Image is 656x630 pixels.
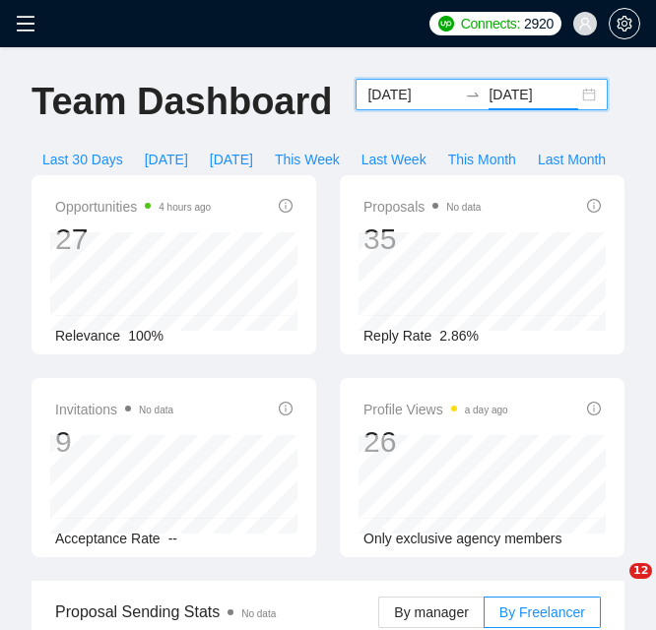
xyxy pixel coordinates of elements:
span: Opportunities [55,195,211,219]
span: Relevance [55,328,120,344]
div: 26 [363,423,508,461]
time: 4 hours ago [159,202,211,213]
img: upwork-logo.png [438,16,454,31]
span: Last Month [538,149,606,170]
span: info-circle [587,402,601,415]
button: setting [609,8,640,39]
span: menu [16,14,35,33]
button: This Week [264,144,351,175]
span: info-circle [279,199,293,213]
span: No data [241,608,276,619]
span: -- [168,531,177,546]
span: No data [139,405,173,415]
span: This Week [275,149,340,170]
span: 100% [128,328,164,344]
span: Only exclusive agency members [363,531,562,546]
time: a day ago [465,405,508,415]
span: Last 30 Days [42,149,123,170]
span: 2.86% [439,328,479,344]
span: setting [610,16,639,31]
span: info-circle [587,199,601,213]
span: 2920 [524,13,554,34]
input: Start date [367,84,457,105]
h1: Team Dashboard [32,79,332,125]
a: setting [609,16,640,31]
span: to [465,87,481,102]
span: Invitations [55,398,173,421]
div: 27 [55,220,211,258]
button: Last 30 Days [32,144,134,175]
span: No data [446,202,481,213]
button: Last Week [351,144,437,175]
div: 9 [55,423,173,461]
div: 35 [363,220,481,258]
span: Profile Views [363,398,508,421]
button: [DATE] [134,144,199,175]
span: info-circle [279,402,293,415]
input: End date [489,84,578,105]
button: [DATE] [199,144,264,175]
iframe: Intercom live chat [589,563,636,610]
span: Acceptance Rate [55,531,161,546]
span: 12 [629,563,652,579]
span: [DATE] [210,149,253,170]
span: Reply Rate [363,328,431,344]
span: [DATE] [145,149,188,170]
button: This Month [437,144,527,175]
span: By Freelancer [499,604,585,620]
span: Last Week [361,149,426,170]
span: user [578,17,592,31]
span: By manager [394,604,468,620]
span: Proposal Sending Stats [55,599,378,624]
span: This Month [448,149,516,170]
span: swap-right [465,87,481,102]
button: Last Month [527,144,617,175]
span: Proposals [363,195,481,219]
span: Connects: [461,13,520,34]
